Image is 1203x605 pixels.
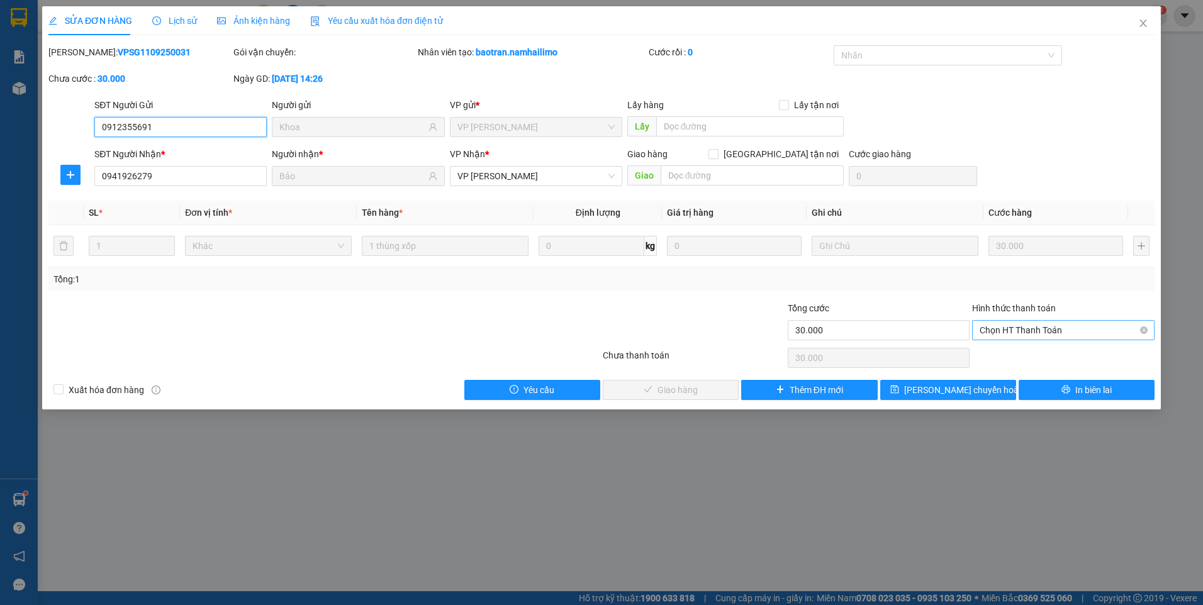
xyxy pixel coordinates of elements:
div: [PERSON_NAME]: [48,45,231,59]
span: Lấy [627,116,656,136]
span: VP Phạm Ngũ Lão [457,118,615,136]
img: icon [310,16,320,26]
span: Ảnh kiện hàng [217,16,290,26]
span: close [1138,18,1148,28]
span: clock-circle [152,16,161,25]
button: printerIn biên lai [1019,380,1155,400]
span: Yêu cầu [523,383,554,397]
span: Thêm ĐH mới [790,383,843,397]
button: plusThêm ĐH mới [741,380,877,400]
span: exclamation-circle [510,385,518,395]
label: Cước giao hàng [849,149,911,159]
b: baotran.namhailimo [476,47,557,57]
span: Đơn vị tính [185,208,232,218]
span: SỬA ĐƠN HÀNG [48,16,132,26]
span: Lấy tận nơi [789,98,844,112]
div: SĐT Người Nhận [94,147,267,161]
b: 0 [688,47,693,57]
span: Giao hàng [627,149,668,159]
button: plus [1133,236,1150,256]
span: In biên lai [1075,383,1112,397]
span: Tổng cước [788,303,829,313]
span: save [890,385,899,395]
span: Cước hàng [988,208,1032,218]
span: kg [644,236,657,256]
div: Người gửi [272,98,444,112]
div: Nhân viên tạo: [418,45,646,59]
span: VP Nhận [450,149,485,159]
div: Người nhận [272,147,444,161]
span: picture [217,16,226,25]
span: [PERSON_NAME] chuyển hoàn [904,383,1024,397]
div: Cước rồi : [649,45,831,59]
span: close-circle [1140,326,1148,334]
span: plus [61,170,80,180]
input: VD: Bàn, Ghế [362,236,529,256]
b: [DATE] 14:26 [272,74,323,84]
div: Chưa cước : [48,72,231,86]
button: exclamation-circleYêu cầu [464,380,600,400]
input: 0 [667,236,802,256]
div: Chưa thanh toán [601,348,786,370]
input: Ghi Chú [812,236,978,256]
button: Close [1126,6,1161,42]
span: Xuất hóa đơn hàng [64,383,149,397]
span: VP Phan Thiết [457,167,615,186]
span: user [428,172,437,180]
input: Cước giao hàng [849,166,977,186]
span: edit [48,16,57,25]
span: Chọn HT Thanh Toán [980,321,1147,340]
div: SĐT Người Gửi [94,98,267,112]
span: Định lượng [576,208,620,218]
span: plus [776,385,785,395]
span: [GEOGRAPHIC_DATA] tận nơi [719,147,844,161]
span: user [428,123,437,131]
b: VPSG1109250031 [118,47,191,57]
span: Giao [627,165,661,186]
button: checkGiao hàng [603,380,739,400]
span: Lịch sử [152,16,197,26]
div: VP gửi [450,98,622,112]
span: Yêu cầu xuất hóa đơn điện tử [310,16,443,26]
th: Ghi chú [807,201,983,225]
label: Hình thức thanh toán [972,303,1056,313]
span: Tên hàng [362,208,403,218]
input: Dọc đường [656,116,844,136]
span: printer [1061,385,1070,395]
input: 0 [988,236,1123,256]
button: save[PERSON_NAME] chuyển hoàn [880,380,1016,400]
div: Ngày GD: [233,72,416,86]
b: 30.000 [98,74,125,84]
button: delete [53,236,74,256]
span: Lấy hàng [627,100,664,110]
input: Tên người nhận [279,169,425,183]
span: Giá trị hàng [667,208,713,218]
div: Tổng: 1 [53,272,464,286]
span: SL [89,208,99,218]
span: Khác [193,236,344,255]
button: plus [60,165,81,185]
div: Gói vận chuyển: [233,45,416,59]
span: info-circle [152,386,160,394]
input: Dọc đường [661,165,844,186]
input: Tên người gửi [279,120,425,134]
